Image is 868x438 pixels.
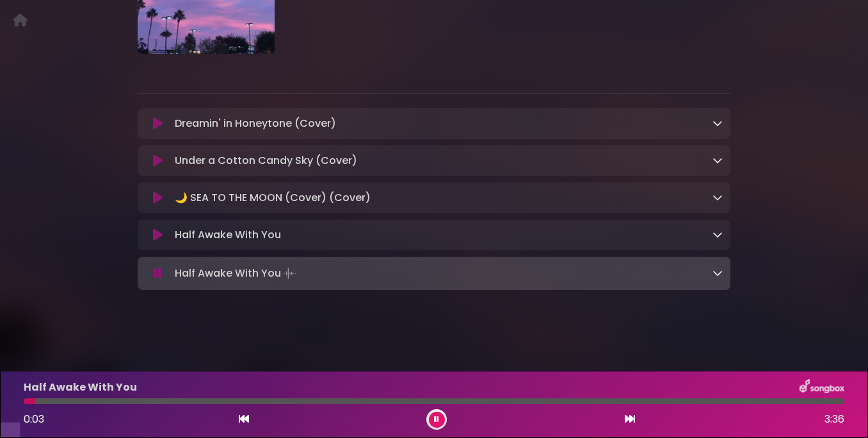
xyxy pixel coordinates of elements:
[281,264,299,282] img: waveform4.gif
[175,190,371,206] p: 🌙 SEA TO THE MOON (Cover) (Cover)
[175,264,299,282] p: Half Awake With You
[175,153,357,168] p: Under a Cotton Candy Sky (Cover)
[175,227,281,243] p: Half Awake With You
[175,116,336,131] p: Dreamin' in Honeytone (Cover)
